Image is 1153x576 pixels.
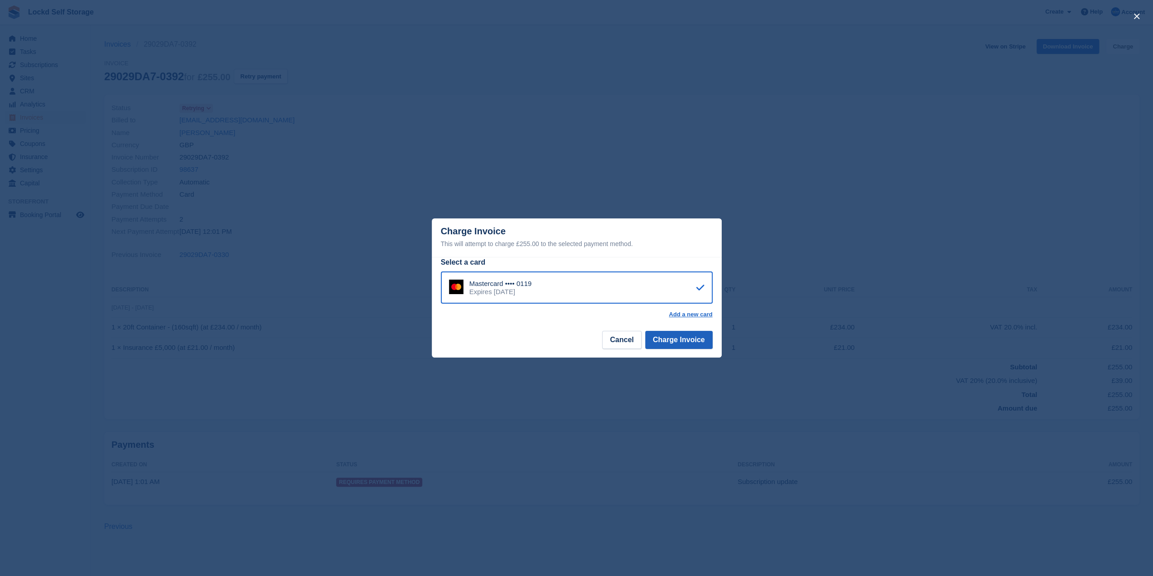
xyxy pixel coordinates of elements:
[669,311,712,318] a: Add a new card
[602,331,641,349] button: Cancel
[1129,9,1144,24] button: close
[645,331,713,349] button: Charge Invoice
[441,226,713,249] div: Charge Invoice
[441,257,713,268] div: Select a card
[469,288,532,296] div: Expires [DATE]
[449,280,463,294] img: Mastercard Logo
[441,238,713,249] div: This will attempt to charge £255.00 to the selected payment method.
[469,280,532,288] div: Mastercard •••• 0119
